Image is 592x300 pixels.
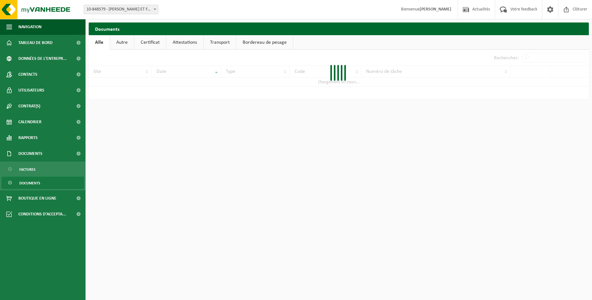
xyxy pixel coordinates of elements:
[18,114,41,130] span: Calendrier
[18,82,44,98] span: Utilisateurs
[19,177,40,189] span: Documents
[166,35,203,50] a: Attestations
[204,35,236,50] a: Transport
[420,7,451,12] strong: [PERSON_NAME]
[236,35,293,50] a: Bordereau de pesage
[89,35,110,50] a: Alle
[18,206,66,222] span: Conditions d'accepta...
[18,51,67,67] span: Données de l'entrepr...
[18,67,37,82] span: Contacts
[18,130,38,146] span: Rapports
[18,98,40,114] span: Contrat(s)
[19,163,35,176] span: Factures
[18,19,41,35] span: Navigation
[2,177,84,189] a: Documents
[18,35,53,51] span: Tableau de bord
[110,35,134,50] a: Autre
[84,5,158,14] span: 10-848579 - ROUSSEAU ET FILS - ATH
[18,146,42,162] span: Documents
[18,190,56,206] span: Boutique en ligne
[89,22,589,35] h2: Documents
[2,163,84,175] a: Factures
[134,35,166,50] a: Certificat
